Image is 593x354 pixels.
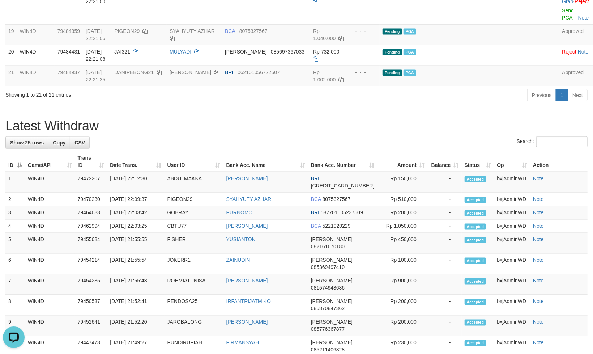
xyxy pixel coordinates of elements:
span: Accepted [465,197,486,203]
div: - - - [349,28,377,35]
td: WIN4D [25,172,75,193]
th: Trans ID: activate to sort column ascending [75,151,107,172]
td: 5 [5,233,25,254]
span: Copy 363301038873538 to clipboard [311,183,375,189]
td: [DATE] 21:52:41 [107,295,164,316]
td: bxjAdminWD [494,172,530,193]
a: Note [533,197,544,202]
td: FISHER [165,233,223,254]
td: [DATE] 21:55:54 [107,254,164,274]
span: Copy 085697367033 to clipboard [271,49,304,55]
a: IRFANTRIJATMIKO [226,299,271,304]
span: Pending [383,49,402,55]
td: bxjAdminWD [494,254,530,274]
td: - [427,206,462,220]
td: 79452641 [75,316,107,336]
td: bxjAdminWD [494,295,530,316]
td: JAROBALONG [165,316,223,336]
a: Note [533,237,544,243]
th: Status: activate to sort column ascending [462,151,494,172]
td: 6 [5,254,25,274]
td: 8 [5,295,25,316]
td: 79454214 [75,254,107,274]
th: ID: activate to sort column descending [5,151,25,172]
span: 79484937 [57,69,80,75]
td: Rp 100,000 [377,254,427,274]
a: MULYADI [170,49,191,55]
a: Note [533,223,544,229]
a: [PERSON_NAME] [226,319,268,325]
td: - [427,274,462,295]
input: Search: [536,136,588,147]
td: Rp 900,000 [377,274,427,295]
td: WIN4D [25,295,75,316]
a: Show 25 rows [5,136,48,149]
td: 2 [5,193,25,206]
a: YUSIANTON [226,237,256,243]
td: [DATE] 22:09:37 [107,193,164,206]
th: Amount: activate to sort column ascending [377,151,427,172]
span: Accepted [465,320,486,326]
span: Copy 081574943686 to clipboard [311,285,345,291]
a: Note [533,278,544,284]
td: 9 [5,316,25,336]
span: Accepted [465,258,486,264]
span: Pending [383,70,402,76]
span: Rp 1.040.000 [313,28,336,41]
span: Copy 062101056722507 to clipboard [238,69,280,75]
a: ZAINUDIN [226,257,250,263]
td: WIN4D [25,274,75,295]
td: CBTU77 [165,220,223,233]
a: Note [578,49,589,55]
td: WIN4D [17,66,55,86]
span: Copy [53,140,65,146]
a: Previous [527,89,556,101]
td: GOBRAY [165,206,223,220]
td: 7 [5,274,25,295]
th: Date Trans.: activate to sort column ascending [107,151,164,172]
span: PGA [404,49,416,55]
td: bxjAdminWD [494,274,530,295]
td: - [427,295,462,316]
span: BRI [311,210,319,216]
td: Rp 510,000 [377,193,427,206]
span: BRI [311,176,319,182]
span: BRI [225,69,233,75]
span: PIGEON29 [114,28,140,34]
span: Show 25 rows [10,140,44,146]
span: Accepted [465,210,486,216]
th: Game/API: activate to sort column ascending [25,151,75,172]
td: 79462994 [75,220,107,233]
span: Copy 082161670180 to clipboard [311,244,345,250]
span: Copy 8075327567 to clipboard [239,28,268,34]
button: Open LiveChat chat widget [3,3,25,25]
td: 79464683 [75,206,107,220]
span: Copy 5221920229 to clipboard [323,223,351,229]
td: - [427,220,462,233]
td: WIN4D [17,45,55,66]
span: BCA [311,197,321,202]
a: SYAHYUTY AZHAR [226,197,272,202]
a: Note [533,176,544,182]
th: Action [530,151,588,172]
a: Send PGA [562,8,574,21]
a: Note [533,299,544,304]
td: 3 [5,206,25,220]
span: [PERSON_NAME] [311,299,353,304]
td: [DATE] 22:03:42 [107,206,164,220]
span: Copy 085776367877 to clipboard [311,326,345,332]
span: [PERSON_NAME] [311,319,353,325]
td: bxjAdminWD [494,316,530,336]
span: Copy 085870847362 to clipboard [311,306,345,312]
span: Accepted [465,237,486,243]
th: Op: activate to sort column ascending [494,151,530,172]
a: Note [533,210,544,216]
td: 79472207 [75,172,107,193]
a: FIRMANSYAH [226,340,259,346]
span: BCA [311,223,321,229]
td: WIN4D [25,193,75,206]
td: [DATE] 22:12:30 [107,172,164,193]
span: 79484431 [57,49,80,55]
td: JOKERR1 [165,254,223,274]
td: - [427,172,462,193]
